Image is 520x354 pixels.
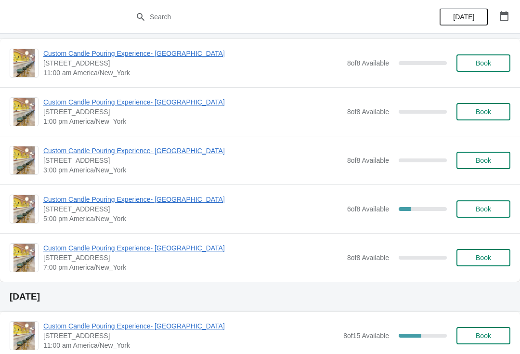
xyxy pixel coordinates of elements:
[13,146,35,174] img: Custom Candle Pouring Experience- Delray Beach | 415 East Atlantic Avenue, Delray Beach, FL, USA ...
[43,253,342,262] span: [STREET_ADDRESS]
[476,157,491,164] span: Book
[456,152,510,169] button: Book
[43,156,342,165] span: [STREET_ADDRESS]
[43,165,342,175] span: 3:00 pm America/New_York
[43,97,342,107] span: Custom Candle Pouring Experience- [GEOGRAPHIC_DATA]
[43,331,338,341] span: [STREET_ADDRESS]
[476,205,491,213] span: Book
[347,205,389,213] span: 6 of 8 Available
[43,262,342,272] span: 7:00 pm America/New_York
[456,249,510,266] button: Book
[456,54,510,72] button: Book
[347,254,389,262] span: 8 of 8 Available
[13,195,35,223] img: Custom Candle Pouring Experience- Delray Beach | 415 East Atlantic Avenue, Delray Beach, FL, USA ...
[149,8,390,26] input: Search
[13,322,35,350] img: Custom Candle Pouring Experience- Delray Beach | 415 East Atlantic Avenue, Delray Beach, FL, USA ...
[347,59,389,67] span: 8 of 8 Available
[347,108,389,116] span: 8 of 8 Available
[343,332,389,340] span: 8 of 15 Available
[476,108,491,116] span: Book
[456,200,510,218] button: Book
[453,13,474,21] span: [DATE]
[43,341,338,350] span: 11:00 am America/New_York
[476,59,491,67] span: Book
[43,58,342,68] span: [STREET_ADDRESS]
[13,98,35,126] img: Custom Candle Pouring Experience- Delray Beach | 415 East Atlantic Avenue, Delray Beach, FL, USA ...
[43,107,342,117] span: [STREET_ADDRESS]
[43,49,342,58] span: Custom Candle Pouring Experience- [GEOGRAPHIC_DATA]
[43,214,342,223] span: 5:00 pm America/New_York
[476,332,491,340] span: Book
[456,103,510,120] button: Book
[456,327,510,344] button: Book
[43,146,342,156] span: Custom Candle Pouring Experience- [GEOGRAPHIC_DATA]
[476,254,491,262] span: Book
[43,195,342,204] span: Custom Candle Pouring Experience- [GEOGRAPHIC_DATA]
[43,204,342,214] span: [STREET_ADDRESS]
[43,243,342,253] span: Custom Candle Pouring Experience- [GEOGRAPHIC_DATA]
[43,321,338,331] span: Custom Candle Pouring Experience- [GEOGRAPHIC_DATA]
[10,292,510,302] h2: [DATE]
[440,8,488,26] button: [DATE]
[13,49,35,77] img: Custom Candle Pouring Experience- Delray Beach | 415 East Atlantic Avenue, Delray Beach, FL, USA ...
[13,244,35,272] img: Custom Candle Pouring Experience- Delray Beach | 415 East Atlantic Avenue, Delray Beach, FL, USA ...
[43,68,342,78] span: 11:00 am America/New_York
[43,117,342,126] span: 1:00 pm America/New_York
[347,157,389,164] span: 8 of 8 Available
